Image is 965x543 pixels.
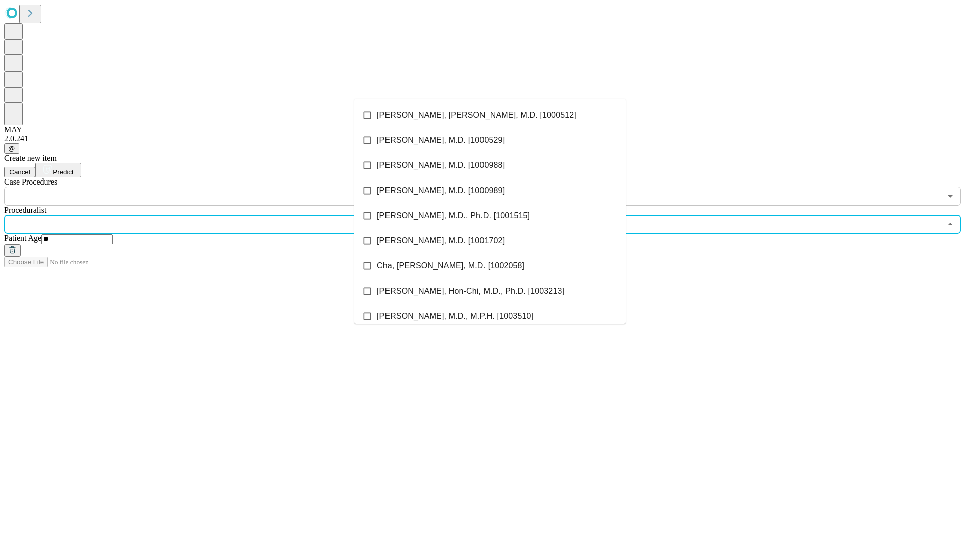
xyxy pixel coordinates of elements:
[4,143,19,154] button: @
[377,210,530,222] span: [PERSON_NAME], M.D., Ph.D. [1001515]
[4,134,961,143] div: 2.0.241
[377,109,576,121] span: [PERSON_NAME], [PERSON_NAME], M.D. [1000512]
[4,177,57,186] span: Scheduled Procedure
[35,163,81,177] button: Predict
[377,159,505,171] span: [PERSON_NAME], M.D. [1000988]
[4,234,41,242] span: Patient Age
[377,310,533,322] span: [PERSON_NAME], M.D., M.P.H. [1003510]
[377,134,505,146] span: [PERSON_NAME], M.D. [1000529]
[9,168,30,176] span: Cancel
[4,154,57,162] span: Create new item
[377,185,505,197] span: [PERSON_NAME], M.D. [1000989]
[943,189,957,203] button: Open
[8,145,15,152] span: @
[4,167,35,177] button: Cancel
[53,168,73,176] span: Predict
[943,217,957,231] button: Close
[4,125,961,134] div: MAY
[377,235,505,247] span: [PERSON_NAME], M.D. [1001702]
[377,285,564,297] span: [PERSON_NAME], Hon-Chi, M.D., Ph.D. [1003213]
[377,260,524,272] span: Cha, [PERSON_NAME], M.D. [1002058]
[4,206,46,214] span: Proceduralist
